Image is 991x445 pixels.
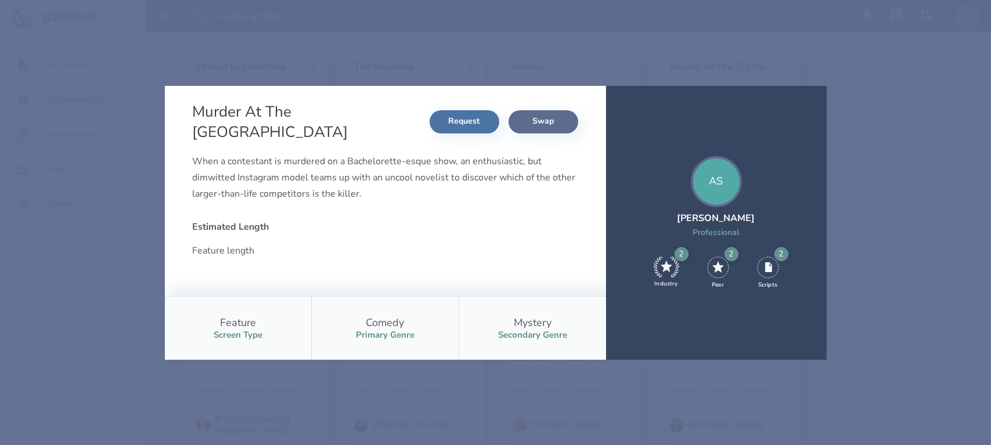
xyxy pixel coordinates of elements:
div: 2 Industry Recommends [654,256,679,289]
div: Feature length [193,243,376,259]
a: AS[PERSON_NAME]Professional [678,156,755,252]
h2: Murder At The Love Lagoon [193,102,430,142]
button: Request [430,110,499,133]
button: Swap [509,110,578,133]
div: Estimated Length [193,220,376,233]
div: 2 [675,247,689,261]
div: When a contestant is murdered on a Bachelorette-esque show, an enthusiastic, but dimwitted Instag... [193,153,578,202]
div: 2 [774,247,788,261]
div: Comedy [366,316,405,330]
div: 2 Recommends [707,256,729,289]
div: Screen Type [214,330,262,341]
div: Scripts [758,281,777,289]
div: Primary Genre [356,330,415,341]
div: Peer [712,281,724,289]
div: Secondary Genre [498,330,567,341]
div: Feature [220,316,256,330]
div: 2 Scripts [757,256,779,289]
div: [PERSON_NAME] [678,212,755,225]
div: Mystery [514,316,552,330]
div: Professional [678,227,755,238]
div: Industry [654,280,678,288]
div: AS [691,156,742,207]
div: 2 [725,247,738,261]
